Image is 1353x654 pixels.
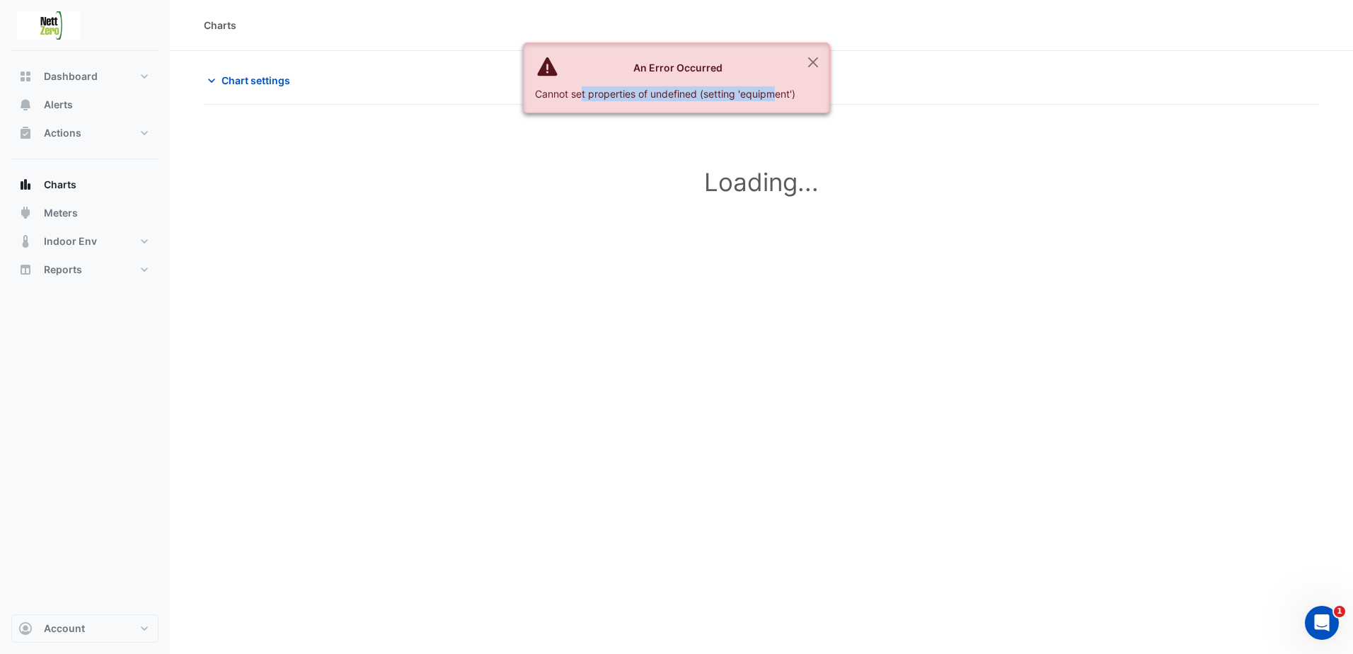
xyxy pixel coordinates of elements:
[44,126,81,140] span: Actions
[11,227,159,256] button: Indoor Env
[11,91,159,119] button: Alerts
[1305,606,1339,640] iframe: Intercom live chat
[18,206,33,220] app-icon: Meters
[11,62,159,91] button: Dashboard
[44,263,82,277] span: Reports
[633,62,722,74] strong: An Error Occurred
[44,621,85,636] span: Account
[11,199,159,227] button: Meters
[235,167,1288,197] h1: Loading...
[18,126,33,140] app-icon: Actions
[11,119,159,147] button: Actions
[204,68,299,93] button: Chart settings
[18,178,33,192] app-icon: Charts
[44,206,78,220] span: Meters
[11,256,159,284] button: Reports
[797,43,829,81] button: Close
[18,98,33,112] app-icon: Alerts
[11,614,159,643] button: Account
[17,11,81,40] img: Company Logo
[44,178,76,192] span: Charts
[1334,606,1345,617] span: 1
[18,234,33,248] app-icon: Indoor Env
[221,73,290,88] span: Chart settings
[11,171,159,199] button: Charts
[44,98,73,112] span: Alerts
[18,69,33,84] app-icon: Dashboard
[204,18,236,33] div: Charts
[535,86,795,101] div: Cannot set properties of undefined (setting 'equipment')
[44,69,98,84] span: Dashboard
[44,234,97,248] span: Indoor Env
[18,263,33,277] app-icon: Reports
